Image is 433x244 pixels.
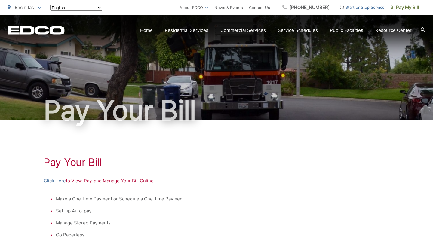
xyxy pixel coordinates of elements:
a: Public Facilities [330,27,363,34]
span: Encinitas [15,5,34,10]
h1: Pay Your Bill [44,156,389,168]
li: Go Paperless [56,231,383,239]
a: Click Here [44,177,66,185]
a: Home [140,27,153,34]
p: to View, Pay, and Manage Your Bill Online [44,177,389,185]
h1: Pay Your Bill [8,96,425,126]
a: Commercial Services [220,27,266,34]
select: Select a language [50,5,102,11]
li: Make a One-time Payment or Schedule a One-time Payment [56,195,383,203]
li: Manage Stored Payments [56,219,383,227]
a: About EDCO [180,4,208,11]
a: Contact Us [249,4,270,11]
a: Residential Services [165,27,208,34]
a: Service Schedules [278,27,318,34]
li: Set-up Auto-pay [56,207,383,215]
a: News & Events [214,4,243,11]
a: EDCD logo. Return to the homepage. [8,26,65,35]
a: Resource Center [375,27,412,34]
span: Pay My Bill [391,4,419,11]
